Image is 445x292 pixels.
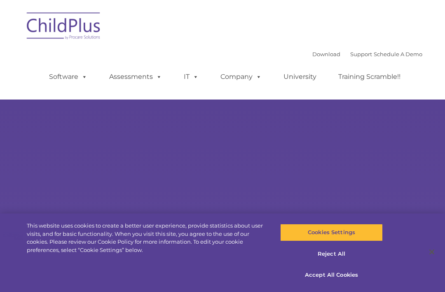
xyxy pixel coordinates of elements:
font: | [312,51,422,57]
a: Training Scramble!! [330,69,409,85]
button: Reject All [280,245,382,263]
a: University [275,69,325,85]
a: IT [176,69,207,85]
a: Company [212,69,270,85]
img: ChildPlus by Procare Solutions [23,7,105,48]
a: Support [350,51,372,57]
button: Accept All Cookies [280,266,382,284]
div: This website uses cookies to create a better user experience, provide statistics about user visit... [27,222,267,254]
a: Schedule A Demo [374,51,422,57]
a: Assessments [101,69,170,85]
button: Cookies Settings [280,224,382,241]
a: Download [312,51,340,57]
button: Close [423,243,441,261]
a: Software [41,69,96,85]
